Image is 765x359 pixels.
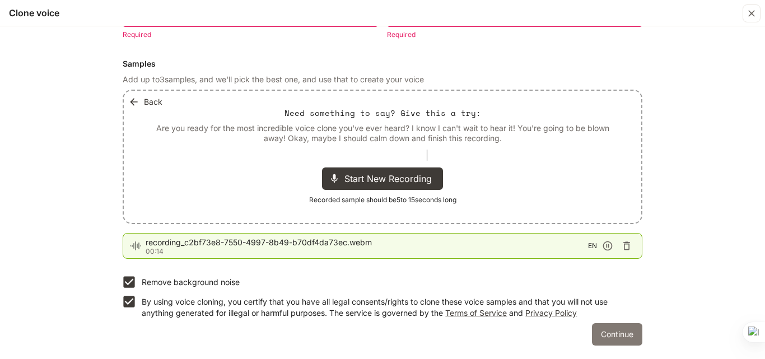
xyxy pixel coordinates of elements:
[146,237,588,248] span: recording_c2bf73e8-7550-4997-8b49-b70df4da73ec.webm
[322,167,443,190] div: Start New Recording
[387,29,635,40] p: Required
[151,123,614,143] p: Are you ready for the most incredible voice clone you've ever heard? I know I can't wait to hear ...
[126,91,167,113] button: Back
[142,277,240,288] p: Remove background noise
[344,172,439,185] span: Start New Recording
[588,240,597,251] span: EN
[445,308,507,318] a: Terms of Service
[146,248,588,255] p: 00:14
[284,108,481,119] p: Need something to say? Give this a try:
[525,308,577,318] a: Privacy Policy
[592,323,642,346] button: Continue
[123,29,370,40] p: Required
[142,296,633,319] p: By using voice cloning, you certify that you have all legal consents/rights to clone these voice ...
[309,194,456,206] span: Recorded sample should be 5 to 15 seconds long
[123,58,642,69] h6: Samples
[123,74,642,85] p: Add up to 3 samples, and we'll pick the best one, and use that to create your voice
[9,7,59,19] h5: Clone voice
